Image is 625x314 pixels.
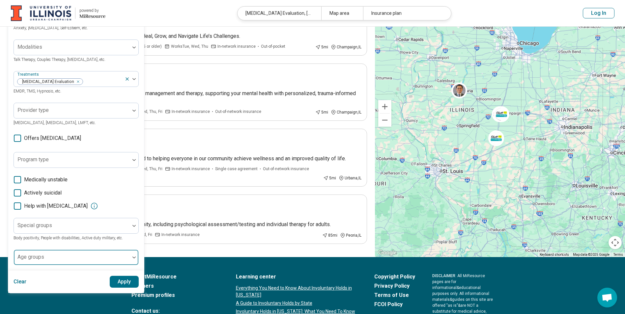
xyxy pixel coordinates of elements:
[14,236,123,240] span: Body positivity, People with disabilities, Active duty military, etc.
[17,222,52,228] label: Special groups
[374,291,415,299] a: Terms of Use
[33,90,361,105] p: [PERSON_NAME] provides compassionate med management and therapy, supporting your mental health wi...
[613,253,623,256] a: Terms (opens in new tab)
[24,202,88,210] span: Help with [MEDICAL_DATA]
[171,43,208,49] span: Works Tue, Wed, Thu
[340,232,361,238] div: Peoria , IL
[17,44,42,50] label: Modalities
[377,249,398,257] a: Open this area in Google Maps (opens a new window)
[17,107,49,113] label: Provider type
[597,288,617,307] div: Open chat
[33,221,361,228] p: I offer evidence-based services for the community, including psychological assessment/testing and...
[24,189,62,197] span: Actively suicidal
[261,43,285,49] span: Out-of-pocket
[363,7,447,20] div: Insurance plan
[14,26,88,30] span: Anxiety, [MEDICAL_DATA], Self-Esteem, etc.
[33,155,361,163] p: [PERSON_NAME] Counseling Group is dedicated to helping everyone in our community achieve wellness...
[540,252,569,257] button: Keyboard shortcuts
[377,249,398,257] img: Google
[24,134,81,142] span: Offers [MEDICAL_DATA]
[79,8,105,13] div: powered by
[172,166,210,172] span: In-network insurance
[33,32,361,40] p: Providing a Safe and Compassionate Space to Heal, Grow, and Navigate Life’s Challenges.
[131,282,219,290] a: Partners
[131,291,219,299] a: Premium profiles
[609,236,622,249] button: Map camera controls
[378,100,391,113] button: Zoom in
[322,232,337,238] div: 85 mi
[17,79,76,85] span: [MEDICAL_DATA] Evaluation
[323,175,336,181] div: 5 mi
[331,109,361,115] div: Champaign , IL
[331,44,361,50] div: Champaign , IL
[14,57,105,62] span: Talk Therapy, Couples Therapy, [MEDICAL_DATA], etc.
[17,72,40,77] label: Treatments
[432,274,455,278] span: DISCLAIMER
[17,156,49,163] label: Program type
[172,109,210,115] span: In-network insurance
[131,273,219,281] a: AboutMiResource
[110,276,139,288] button: Apply
[315,109,328,115] div: 5 mi
[11,5,71,21] img: University of Illinois at Urbana-Champaign
[161,232,200,238] span: In-network insurance
[215,166,258,172] span: Single case agreement
[321,7,363,20] div: Map area
[583,8,614,18] button: Log In
[215,109,261,115] span: Out-of-network insurance
[14,89,61,93] span: EMDR, TMS, Hypnosis, etc.
[14,120,96,125] span: [MEDICAL_DATA], [MEDICAL_DATA], LMFT, etc.
[236,300,357,307] a: A Guide to Involuntary Holds by State
[24,176,68,184] span: Medically unstable
[236,285,357,299] a: Everything You Need to Know About Involuntary Holds in [US_STATE]
[315,44,328,50] div: 5 mi
[378,114,391,127] button: Zoom out
[236,273,357,281] a: Learning center
[11,5,105,21] a: University of Illinois at Urbana-Champaignpowered by
[238,7,321,20] div: [MEDICAL_DATA] Evaluation, [MEDICAL_DATA] ([MEDICAL_DATA])
[374,301,415,308] a: FCOI Policy
[14,276,27,288] button: Clear
[374,273,415,281] a: Copyright Policy
[573,253,610,256] span: Map data ©2025 Google
[217,43,256,49] span: In-network insurance
[374,282,415,290] a: Privacy Policy
[263,166,309,172] span: Out-of-network insurance
[17,254,44,260] label: Age groups
[339,175,361,181] div: Urbana , IL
